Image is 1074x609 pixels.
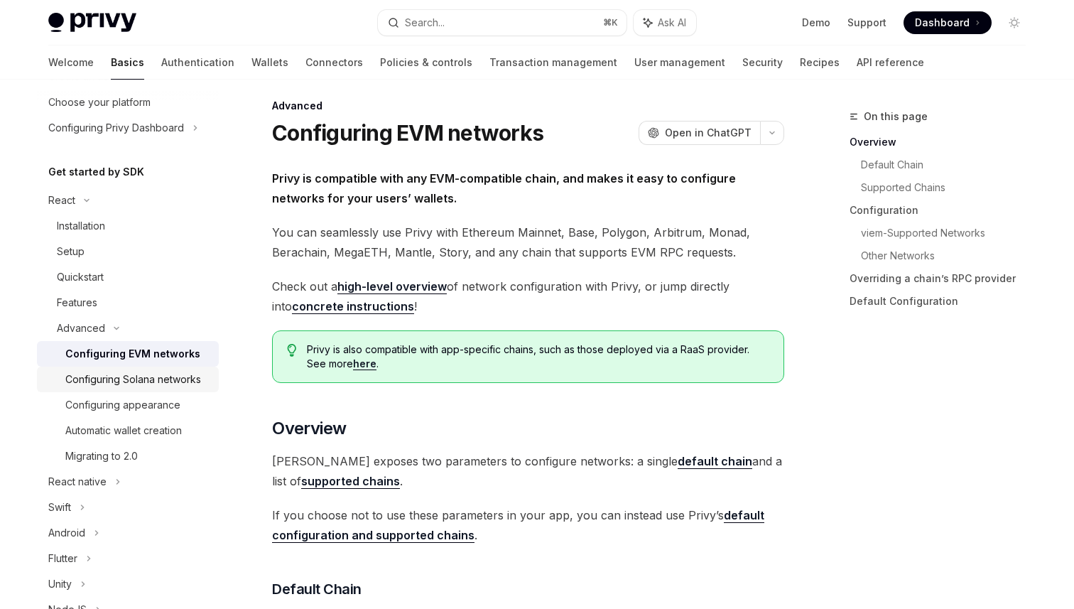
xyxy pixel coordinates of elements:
[678,454,752,469] a: default chain
[861,153,1037,176] a: Default Chain
[251,45,288,80] a: Wallets
[665,126,752,140] span: Open in ChatGPT
[65,371,201,388] div: Configuring Solana networks
[37,264,219,290] a: Quickstart
[57,243,85,260] div: Setup
[378,10,626,36] button: Search...⌘K
[861,176,1037,199] a: Supported Chains
[272,276,784,316] span: Check out a of network configuration with Privy, or jump directly into !
[161,45,234,80] a: Authentication
[915,16,970,30] span: Dashboard
[272,579,362,599] span: Default Chain
[272,171,736,205] strong: Privy is compatible with any EVM-compatible chain, and makes it easy to configure networks for yo...
[272,120,543,146] h1: Configuring EVM networks
[405,14,445,31] div: Search...
[65,397,180,414] div: Configuring appearance
[353,357,376,370] a: here
[861,244,1037,267] a: Other Networks
[48,576,72,593] div: Unity
[658,16,686,30] span: Ask AI
[802,16,830,30] a: Demo
[65,422,182,439] div: Automatic wallet creation
[37,90,219,115] a: Choose your platform
[65,345,200,362] div: Configuring EVM networks
[380,45,472,80] a: Policies & controls
[48,13,136,33] img: light logo
[57,294,97,311] div: Features
[857,45,924,80] a: API reference
[37,290,219,316] a: Features
[639,121,760,145] button: Open in ChatGPT
[742,45,783,80] a: Security
[272,417,346,440] span: Overview
[57,217,105,235] div: Installation
[37,418,219,443] a: Automatic wallet creation
[37,367,219,392] a: Configuring Solana networks
[272,505,784,545] span: If you choose not to use these parameters in your app, you can instead use Privy’s .
[65,448,138,465] div: Migrating to 2.0
[57,320,105,337] div: Advanced
[37,392,219,418] a: Configuring appearance
[272,222,784,262] span: You can seamlessly use Privy with Ethereum Mainnet, Base, Polygon, Arbitrum, Monad, Berachain, Me...
[850,131,1037,153] a: Overview
[37,239,219,264] a: Setup
[337,279,447,294] a: high-level overview
[864,108,928,125] span: On this page
[111,45,144,80] a: Basics
[847,16,886,30] a: Support
[1003,11,1026,34] button: Toggle dark mode
[48,94,151,111] div: Choose your platform
[634,10,696,36] button: Ask AI
[292,299,414,314] a: concrete instructions
[489,45,617,80] a: Transaction management
[904,11,992,34] a: Dashboard
[603,17,618,28] span: ⌘ K
[861,222,1037,244] a: viem-Supported Networks
[37,213,219,239] a: Installation
[850,199,1037,222] a: Configuration
[37,443,219,469] a: Migrating to 2.0
[850,290,1037,313] a: Default Configuration
[48,473,107,490] div: React native
[48,119,184,136] div: Configuring Privy Dashboard
[48,499,71,516] div: Swift
[57,269,104,286] div: Quickstart
[287,344,297,357] svg: Tip
[305,45,363,80] a: Connectors
[272,451,784,491] span: [PERSON_NAME] exposes two parameters to configure networks: a single and a list of .
[272,99,784,113] div: Advanced
[48,550,77,567] div: Flutter
[48,524,85,541] div: Android
[678,454,752,468] strong: default chain
[48,163,144,180] h5: Get started by SDK
[37,341,219,367] a: Configuring EVM networks
[800,45,840,80] a: Recipes
[48,45,94,80] a: Welcome
[301,474,400,489] a: supported chains
[48,192,75,209] div: React
[850,267,1037,290] a: Overriding a chain’s RPC provider
[307,343,769,371] span: Privy is also compatible with app-specific chains, such as those deployed via a RaaS provider. Se...
[634,45,725,80] a: User management
[301,474,400,488] strong: supported chains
